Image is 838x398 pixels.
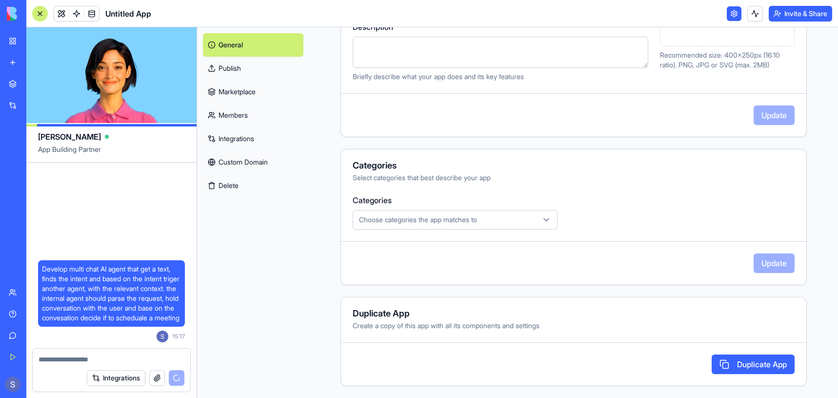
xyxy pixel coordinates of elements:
p: Recommended size: 400x250px (16:10 ratio). PNG, JPG or SVG (max. 2MB) [660,50,795,70]
div: Select categories that best describe your app [353,173,795,183]
div: Categories [353,161,795,170]
a: Publish [203,57,303,80]
button: Duplicate App [712,355,795,374]
span: Untitled App [105,8,151,20]
a: Custom Domain [203,150,303,174]
span: Choose categories the app matches to [359,215,477,225]
p: Briefly describe what your app does and its key features [353,72,648,82]
span: 15:17 [172,333,185,340]
label: Categories [353,194,795,206]
img: ACg8ocLtkE8u9Fpk5f7KsV0czHsOwVBtuX3qzcYQDWJmaM3fVrXyJw=s96-c [5,377,20,392]
div: Create a copy of this app with all its components and settings [353,321,795,331]
a: General [203,33,303,57]
a: Members [203,104,303,127]
a: Integrations [203,127,303,150]
img: logo [7,7,67,21]
a: Marketplace [203,80,303,104]
button: Choose categories the app matches to [353,210,558,230]
button: Integrations [87,370,145,386]
span: [PERSON_NAME] [38,131,101,143]
button: Delete [203,174,303,197]
div: Duplicate App [353,309,795,318]
img: ACg8ocLtkE8u9Fpk5f7KsV0czHsOwVBtuX3qzcYQDWJmaM3fVrXyJw=s96-c [157,331,168,342]
span: Develop multi chat AI agent that get a text, finds the intent and based on the intent triger anot... [42,264,181,323]
span: App Building Partner [38,145,185,162]
button: Invite & Share [769,6,832,21]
